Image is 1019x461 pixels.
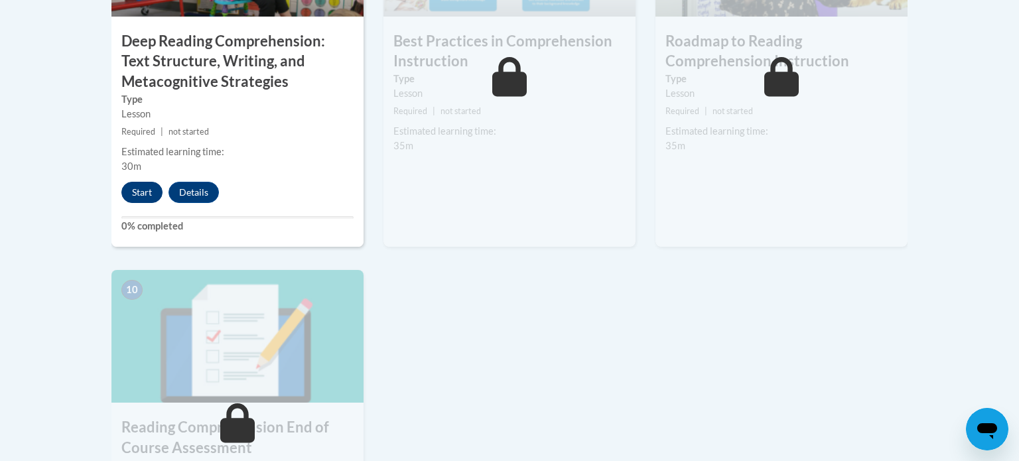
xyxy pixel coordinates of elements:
span: not started [441,106,481,116]
label: Type [665,72,898,86]
span: 35m [393,140,413,151]
span: 35m [665,140,685,151]
span: | [433,106,435,116]
div: Lesson [665,86,898,101]
span: Required [665,106,699,116]
button: Start [121,182,163,203]
span: 10 [121,280,143,300]
label: Type [393,72,626,86]
span: 30m [121,161,141,172]
div: Lesson [393,86,626,101]
span: Required [393,106,427,116]
h3: Best Practices in Comprehension Instruction [383,31,636,72]
span: not started [713,106,753,116]
div: Estimated learning time: [121,145,354,159]
h3: Deep Reading Comprehension: Text Structure, Writing, and Metacognitive Strategies [111,31,364,92]
span: | [161,127,163,137]
label: 0% completed [121,219,354,233]
img: Course Image [111,270,364,403]
button: Details [169,182,219,203]
h3: Roadmap to Reading Comprehension Instruction [655,31,908,72]
span: not started [169,127,209,137]
div: Lesson [121,107,354,121]
label: Type [121,92,354,107]
div: Estimated learning time: [665,124,898,139]
iframe: Button to launch messaging window [966,408,1008,450]
span: | [705,106,707,116]
span: Required [121,127,155,137]
div: Estimated learning time: [393,124,626,139]
h3: Reading Comprehension End of Course Assessment [111,417,364,458]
